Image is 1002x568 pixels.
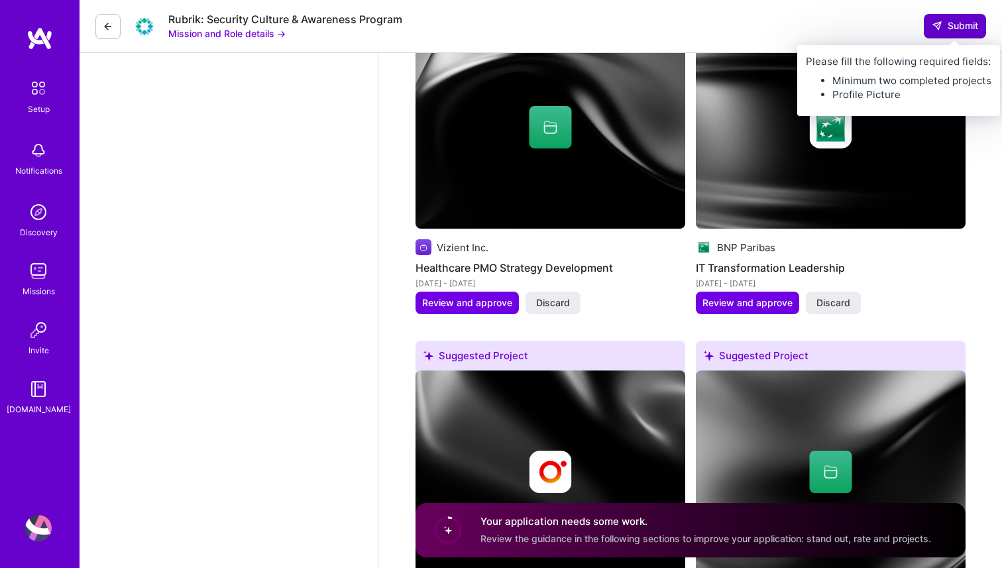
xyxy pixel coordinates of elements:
[809,106,852,148] img: Company logo
[704,351,714,361] i: icon SuggestedTeams
[168,13,402,27] div: Rubrik: Security Culture & Awareness Program
[437,241,488,255] div: Vizient Inc.
[168,27,286,40] button: Mission and Role details →
[696,276,966,290] div: [DATE] - [DATE]
[696,239,712,255] img: Company logo
[816,296,850,310] span: Discard
[7,402,71,416] div: [DOMAIN_NAME]
[25,515,52,541] img: User Avatar
[416,292,519,314] button: Review and approve
[25,74,52,102] img: setup
[25,199,52,225] img: discovery
[480,533,931,544] span: Review the guidance in the following sections to improve your application: stand out, rate and pr...
[22,515,55,541] a: User Avatar
[696,259,966,276] h4: IT Transformation Leadership
[422,296,512,310] span: Review and approve
[932,19,978,32] span: Submit
[416,276,685,290] div: [DATE] - [DATE]
[28,102,50,116] div: Setup
[103,21,113,32] i: icon LeftArrowDark
[717,241,775,255] div: BNP Paribas
[416,239,431,255] img: Company logo
[536,296,570,310] span: Discard
[423,351,433,361] i: icon SuggestedTeams
[932,21,942,31] i: icon SendLight
[480,515,931,529] h4: Your application needs some work.
[25,376,52,402] img: guide book
[25,317,52,343] img: Invite
[25,137,52,164] img: bell
[27,27,53,50] img: logo
[416,341,685,376] div: Suggested Project
[25,258,52,284] img: teamwork
[23,284,55,298] div: Missions
[924,14,986,38] button: Submit
[15,164,62,178] div: Notifications
[696,341,966,376] div: Suggested Project
[526,292,581,314] button: Discard
[416,259,685,276] h4: Healthcare PMO Strategy Development
[696,292,799,314] button: Review and approve
[529,451,571,493] img: Company logo
[702,296,793,310] span: Review and approve
[806,292,861,314] button: Discard
[20,225,58,239] div: Discovery
[28,343,49,357] div: Invite
[131,13,158,40] img: Company Logo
